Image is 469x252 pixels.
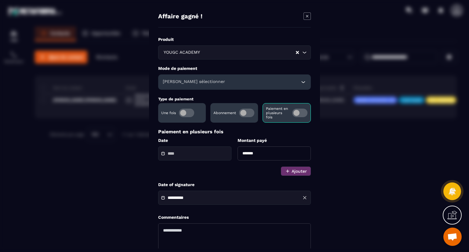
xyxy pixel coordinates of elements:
p: Abonnement [213,111,236,115]
h4: Affaire gagné ! [158,13,202,21]
label: Commentaires [158,214,189,220]
label: Date of signature [158,182,311,188]
label: Type de paiement [158,97,194,101]
p: Paiement en plusieurs fois [266,106,289,119]
label: Montant payé [238,138,311,143]
p: Paiement en plusieurs fois [158,129,311,135]
label: Date [158,138,231,143]
span: YOUGC ACADEMY [162,49,201,56]
button: Ajouter [281,167,311,176]
input: Search for option [201,49,295,56]
div: Ouvrir le chat [443,228,462,246]
label: Mode de paiement [158,66,311,71]
p: Une fois [161,111,176,115]
button: Clear Selected [296,50,299,55]
div: Search for option [158,45,311,59]
label: Produit [158,37,311,42]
